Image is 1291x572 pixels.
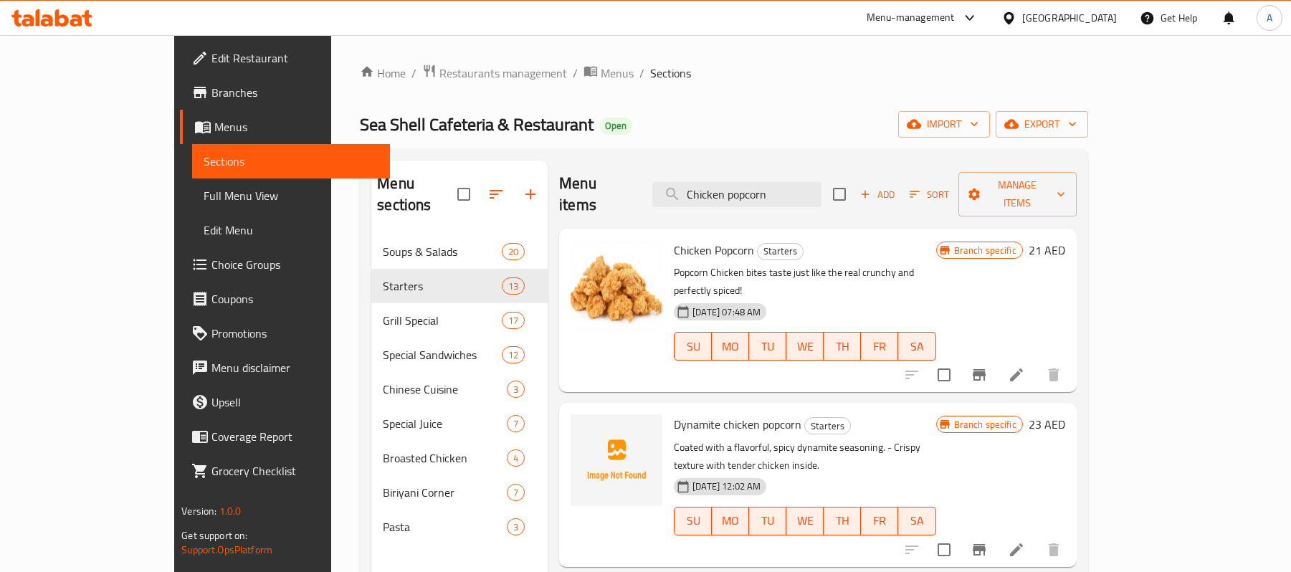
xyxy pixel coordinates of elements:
[180,419,390,454] a: Coverage Report
[674,439,935,475] p: Coated with a flavorful, spicy dynamite seasoning. - Crispy texture with tender chicken inside.
[601,65,634,82] span: Menus
[192,213,390,247] a: Edit Menu
[599,120,632,132] span: Open
[371,229,548,550] nav: Menu sections
[211,359,378,376] span: Menu disclaimer
[180,351,390,385] a: Menu disclaimer
[502,277,525,295] div: items
[674,507,712,535] button: SU
[867,336,892,357] span: FR
[559,173,634,216] h2: Menu items
[502,280,524,293] span: 13
[650,65,691,82] span: Sections
[211,394,378,411] span: Upsell
[508,452,524,465] span: 4
[181,540,272,559] a: Support.OpsPlatform
[422,64,567,82] a: Restaurants management
[687,480,766,493] span: [DATE] 12:02 AM
[180,282,390,316] a: Coupons
[211,462,378,480] span: Grocery Checklist
[573,65,578,82] li: /
[712,507,749,535] button: MO
[211,290,378,308] span: Coupons
[929,535,959,565] span: Select to update
[513,177,548,211] button: Add section
[204,187,378,204] span: Full Menu View
[507,415,525,432] div: items
[898,332,935,361] button: SA
[712,332,749,361] button: MO
[192,178,390,213] a: Full Menu View
[904,336,930,357] span: SA
[383,277,502,295] span: Starters
[599,118,632,135] div: Open
[962,358,996,392] button: Branch-specific-item
[786,507,824,535] button: WE
[479,177,513,211] span: Sort sections
[718,336,743,357] span: MO
[507,449,525,467] div: items
[755,510,781,531] span: TU
[383,518,507,535] span: Pasta
[958,172,1077,216] button: Manage items
[383,484,507,501] span: Biriyani Corner
[867,9,955,27] div: Menu-management
[792,336,818,357] span: WE
[674,332,712,361] button: SU
[571,240,662,332] img: Chicken Popcorn
[204,153,378,170] span: Sections
[749,507,786,535] button: TU
[360,64,1087,82] nav: breadcrumb
[898,507,935,535] button: SA
[180,385,390,419] a: Upsell
[377,173,457,216] h2: Menu sections
[1029,414,1065,434] h6: 23 AED
[214,118,378,135] span: Menus
[854,183,900,206] button: Add
[507,381,525,398] div: items
[180,454,390,488] a: Grocery Checklist
[180,247,390,282] a: Choice Groups
[508,486,524,500] span: 7
[962,533,996,567] button: Branch-specific-item
[508,417,524,431] span: 7
[383,381,507,398] div: Chinese Cuisine
[508,520,524,534] span: 3
[805,418,850,434] span: Starters
[383,243,502,260] span: Soups & Salads
[211,325,378,342] span: Promotions
[502,314,524,328] span: 17
[180,316,390,351] a: Promotions
[687,305,766,319] span: [DATE] 07:48 AM
[211,84,378,101] span: Branches
[502,243,525,260] div: items
[639,65,644,82] li: /
[652,182,821,207] input: search
[898,111,990,138] button: import
[1022,10,1117,26] div: [GEOGRAPHIC_DATA]
[211,428,378,445] span: Coverage Report
[383,415,507,432] span: Special Juice
[411,65,416,82] li: /
[1007,115,1077,133] span: export
[583,64,634,82] a: Menus
[680,510,706,531] span: SU
[371,303,548,338] div: Grill Special17
[502,346,525,363] div: items
[1008,366,1025,383] a: Edit menu item
[674,239,754,261] span: Chicken Popcorn
[1267,10,1272,26] span: A
[180,110,390,144] a: Menus
[371,234,548,269] div: Soups & Salads20
[371,269,548,303] div: Starters13
[383,449,507,467] span: Broasted Chicken
[508,383,524,396] span: 3
[180,41,390,75] a: Edit Restaurant
[758,243,803,259] span: Starters
[383,312,502,329] div: Grill Special
[749,332,786,361] button: TU
[861,507,898,535] button: FR
[180,75,390,110] a: Branches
